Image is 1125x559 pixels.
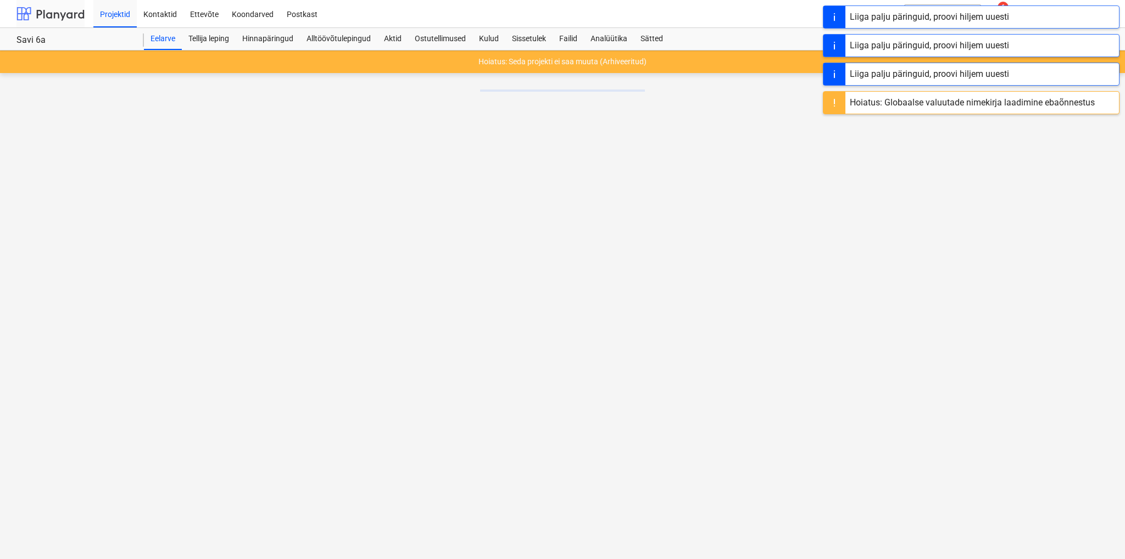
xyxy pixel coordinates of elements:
a: Aktid [377,28,408,50]
a: Sissetulek [505,28,553,50]
div: Liiga palju päringuid, proovi hiljem uuesti [850,39,1009,52]
a: Eelarve [144,28,182,50]
a: Tellija leping [182,28,236,50]
div: Savi 6a [16,35,131,46]
div: Liiga palju päringuid, proovi hiljem uuesti [850,10,1009,24]
div: Hoiatus: Globaalse valuutade nimekirja laadimine ebaõnnestus [850,96,1095,109]
a: Failid [553,28,584,50]
a: Alltöövõtulepingud [300,28,377,50]
a: Ostutellimused [408,28,472,50]
a: Analüütika [584,28,634,50]
a: Hinnapäringud [236,28,300,50]
a: Kulud [472,28,505,50]
p: Hoiatus: Seda projekti ei saa muuta (Arhiveeritud) [478,56,647,68]
a: Sätted [634,28,670,50]
div: Liiga palju päringuid, proovi hiljem uuesti [850,68,1009,81]
iframe: Chat Widget [1070,506,1125,559]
